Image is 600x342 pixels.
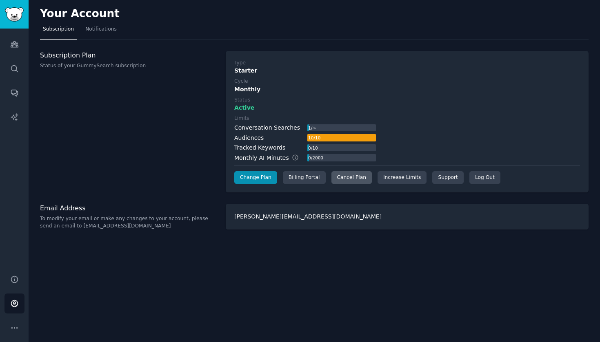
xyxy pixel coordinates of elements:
[40,51,217,60] h3: Subscription Plan
[234,124,300,132] div: Conversation Searches
[307,144,318,152] div: 0 / 10
[234,104,254,112] span: Active
[234,154,307,162] div: Monthly AI Minutes
[40,204,217,212] h3: Email Address
[234,97,250,104] div: Status
[307,124,316,132] div: 1 / ∞
[469,171,500,184] div: Log Out
[5,7,24,22] img: GummySearch logo
[234,85,580,94] div: Monthly
[226,204,589,229] div: [PERSON_NAME][EMAIL_ADDRESS][DOMAIN_NAME]
[378,171,427,184] a: Increase Limits
[234,143,285,152] div: Tracked Keywords
[331,171,372,184] div: Cancel Plan
[85,26,117,33] span: Notifications
[40,7,120,20] h2: Your Account
[40,62,217,70] p: Status of your GummySearch subscription
[234,115,249,122] div: Limits
[307,154,324,161] div: 0 / 2000
[283,171,326,184] div: Billing Portal
[432,171,463,184] a: Support
[234,171,277,184] a: Change Plan
[234,134,264,142] div: Audiences
[40,215,217,229] p: To modify your email or make any changes to your account, please send an email to [EMAIL_ADDRESS]...
[234,78,248,85] div: Cycle
[307,134,321,141] div: 10 / 10
[234,60,246,67] div: Type
[82,23,120,40] a: Notifications
[234,66,580,75] div: Starter
[43,26,74,33] span: Subscription
[40,23,77,40] a: Subscription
